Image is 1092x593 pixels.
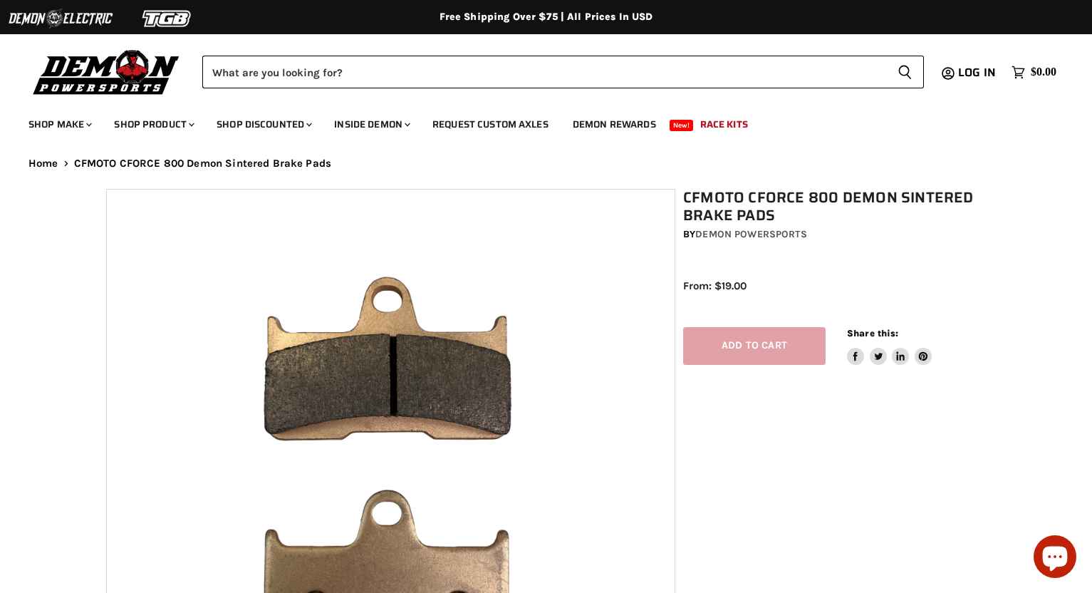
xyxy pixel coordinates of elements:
a: Demon Rewards [562,110,667,139]
input: Search [202,56,886,88]
a: Shop Make [18,110,100,139]
a: Home [28,158,58,170]
a: Race Kits [690,110,759,139]
span: CFMOTO CFORCE 800 Demon Sintered Brake Pads [74,158,331,170]
span: New! [670,120,694,131]
a: Shop Product [103,110,203,139]
a: Inside Demon [323,110,419,139]
a: Log in [952,66,1004,79]
span: From: $19.00 [683,279,747,292]
button: Search [886,56,924,88]
aside: Share this: [847,327,932,365]
img: Demon Powersports [28,46,184,97]
span: $0.00 [1031,66,1056,79]
a: Demon Powersports [695,228,806,240]
h1: CFMOTO CFORCE 800 Demon Sintered Brake Pads [683,189,994,225]
img: TGB Logo 2 [114,5,221,32]
a: $0.00 [1004,62,1064,83]
img: Demon Electric Logo 2 [7,5,114,32]
inbox-online-store-chat: Shopify online store chat [1029,535,1081,582]
div: by [683,227,994,242]
a: Shop Discounted [206,110,321,139]
ul: Main menu [18,104,1053,139]
span: Share this: [847,328,898,339]
form: Product [202,56,924,88]
a: Request Custom Axles [422,110,559,139]
span: Log in [958,63,996,81]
